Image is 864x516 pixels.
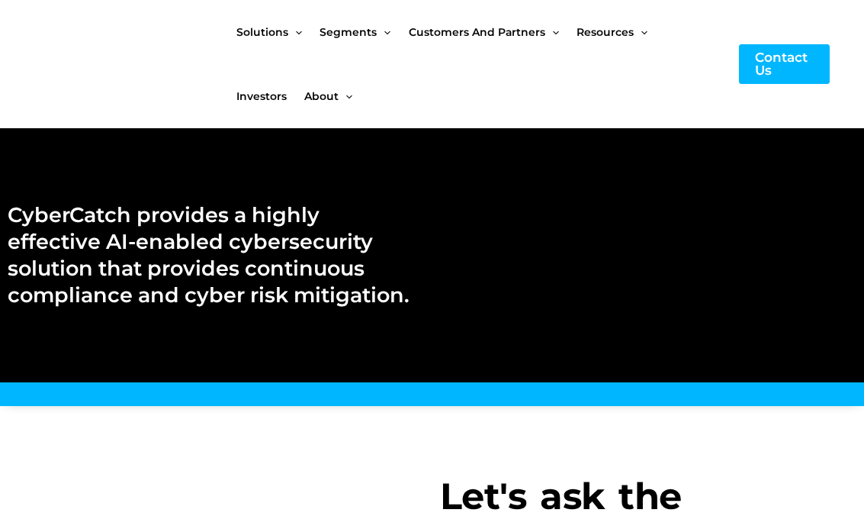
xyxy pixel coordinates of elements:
[8,202,416,308] h2: CyberCatch provides a highly effective AI-enabled cybersecurity solution that provides continuous...
[304,64,339,128] span: About
[236,64,287,128] span: Investors
[339,64,352,128] span: Menu Toggle
[739,44,830,84] a: Contact Us
[236,64,304,128] a: Investors
[27,33,210,96] img: CyberCatch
